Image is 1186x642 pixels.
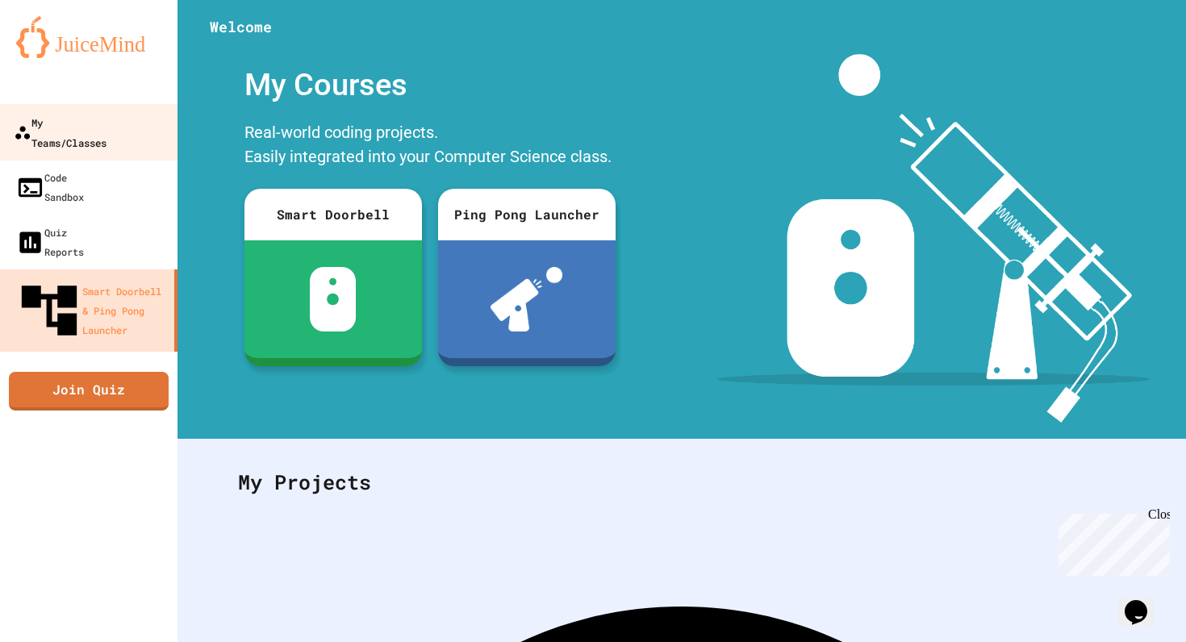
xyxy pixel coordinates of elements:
[9,372,169,411] a: Join Quiz
[16,223,84,261] div: Quiz Reports
[6,6,111,102] div: Chat with us now!Close
[1052,507,1170,576] iframe: chat widget
[491,267,562,331] img: ppl-with-ball.png
[310,267,356,331] img: sdb-white.svg
[16,168,84,206] div: Code Sandbox
[222,451,1142,514] div: My Projects
[236,116,624,177] div: Real-world coding projects. Easily integrated into your Computer Science class.
[244,189,422,240] div: Smart Doorbell
[16,16,161,58] img: logo-orange.svg
[438,189,616,240] div: Ping Pong Launcher
[16,277,168,344] div: Smart Doorbell & Ping Pong Launcher
[236,54,624,116] div: My Courses
[717,54,1150,423] img: banner-image-my-projects.png
[14,112,106,152] div: My Teams/Classes
[1118,577,1170,626] iframe: chat widget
